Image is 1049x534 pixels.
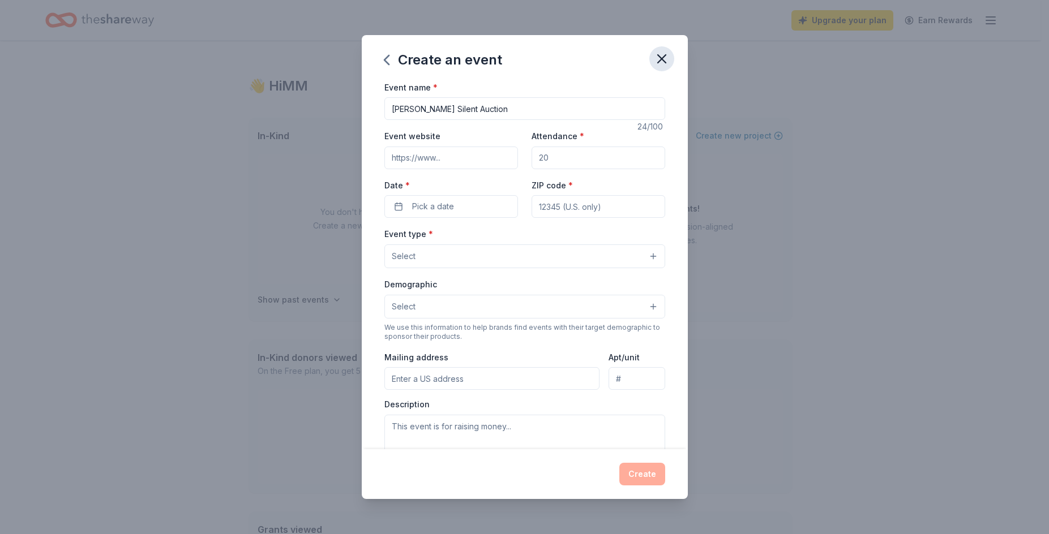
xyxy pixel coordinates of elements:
[532,147,665,169] input: 20
[384,51,502,69] div: Create an event
[392,300,416,313] span: Select
[532,131,584,142] label: Attendance
[384,367,600,390] input: Enter a US address
[532,195,665,218] input: 12345 (U.S. only)
[384,279,437,290] label: Demographic
[412,200,454,213] span: Pick a date
[384,131,440,142] label: Event website
[384,82,438,93] label: Event name
[384,195,518,218] button: Pick a date
[384,295,665,318] button: Select
[609,367,665,390] input: #
[384,229,433,240] label: Event type
[384,323,665,341] div: We use this information to help brands find events with their target demographic to sponsor their...
[609,352,640,363] label: Apt/unit
[384,97,665,120] input: Spring Fundraiser
[392,249,416,263] span: Select
[384,352,448,363] label: Mailing address
[384,147,518,169] input: https://www...
[384,399,430,410] label: Description
[384,244,665,268] button: Select
[637,120,665,133] div: 24 /100
[384,180,518,191] label: Date
[532,180,573,191] label: ZIP code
